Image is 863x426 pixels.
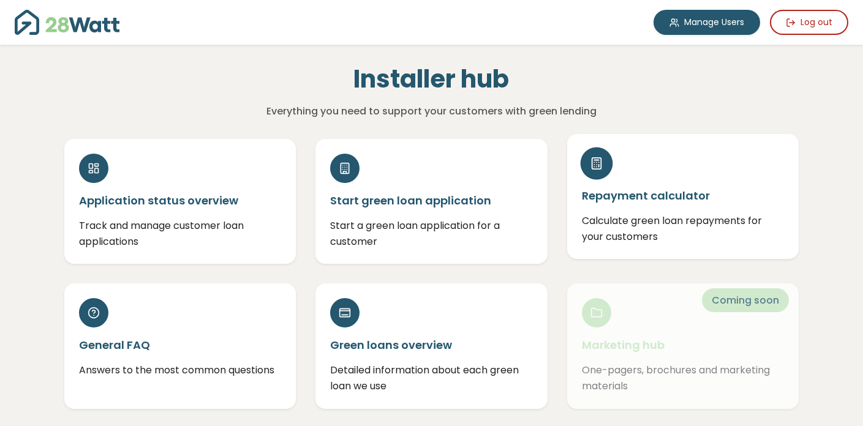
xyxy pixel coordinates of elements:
h5: General FAQ [79,337,282,353]
p: Answers to the most common questions [79,362,282,378]
h5: Repayment calculator [582,188,785,203]
p: One-pagers, brochures and marketing materials [582,362,785,394]
h5: Marketing hub [582,337,785,353]
img: 28Watt [15,10,119,35]
p: Calculate green loan repayments for your customers [582,213,785,244]
h5: Green loans overview [330,337,533,353]
h5: Start green loan application [330,193,533,208]
h5: Application status overview [79,193,282,208]
p: Detailed information about each green loan we use [330,362,533,394]
p: Start a green loan application for a customer [330,218,533,249]
a: Manage Users [654,10,760,35]
button: Log out [770,10,848,35]
h1: Installer hub [190,64,673,94]
span: Coming soon [702,288,789,312]
p: Track and manage customer loan applications [79,218,282,249]
p: Everything you need to support your customers with green lending [190,103,673,119]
